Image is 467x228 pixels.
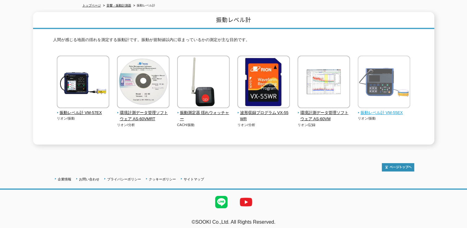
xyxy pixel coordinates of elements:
[82,4,101,7] a: トップページ
[33,12,434,29] h1: 振動レベル計
[58,177,71,181] a: 企業情報
[234,190,258,214] img: YouTube
[177,110,230,123] span: 振動測定器 揺れウォッチャー
[57,56,109,110] img: 振動レベル計 VM-57EX
[184,177,204,181] a: サイトマップ
[298,110,350,123] span: 環境計測データ管理ソフトウェア AS-60VM
[57,104,110,116] a: 振動レベル計 VM-57EX
[106,4,131,7] a: 音響・振動計測器
[382,163,414,171] img: トップページへ
[57,116,110,121] p: リオン/振動
[117,56,169,110] img: 環境計測データ管理ソフトウェア AS-60VMRT
[358,104,411,116] a: 振動レベル計 VM-55EX
[237,110,290,123] span: 波形収録プログラム VX-55WR
[237,104,290,122] a: 波形収録プログラム VX-55WR
[132,2,155,9] li: 振動レベル計
[57,110,110,116] span: 振動レベル計 VM-57EX
[298,122,350,128] p: リオン/記録
[107,177,141,181] a: プライバシーポリシー
[209,190,234,214] img: LINE
[358,110,411,116] span: 振動レベル計 VM-55EX
[177,104,230,122] a: 振動測定器 揺れウォッチャー
[117,104,170,122] a: 環境計測データ管理ソフトウェア AS-60VMRT
[149,177,176,181] a: クッキーポリシー
[298,104,350,122] a: 環境計測データ管理ソフトウェア AS-60VM
[79,177,99,181] a: お問い合わせ
[53,37,414,46] p: 人間が感じる地面の揺れを測定する振動計です。振動が規制値以内に収まっているかの測定が主な目的です。
[117,122,170,128] p: リオン/分析
[177,56,230,110] img: 振動測定器 揺れウォッチャー
[298,56,350,110] img: 環境計測データ管理ソフトウェア AS-60VM
[237,56,290,110] img: 波形収録プログラム VX-55WR
[117,110,170,123] span: 環境計測データ管理ソフトウェア AS-60VMRT
[358,56,410,110] img: 振動レベル計 VM-55EX
[237,122,290,128] p: リオン/分析
[358,116,411,121] p: リオン/振動
[177,122,230,128] p: CACH/振動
